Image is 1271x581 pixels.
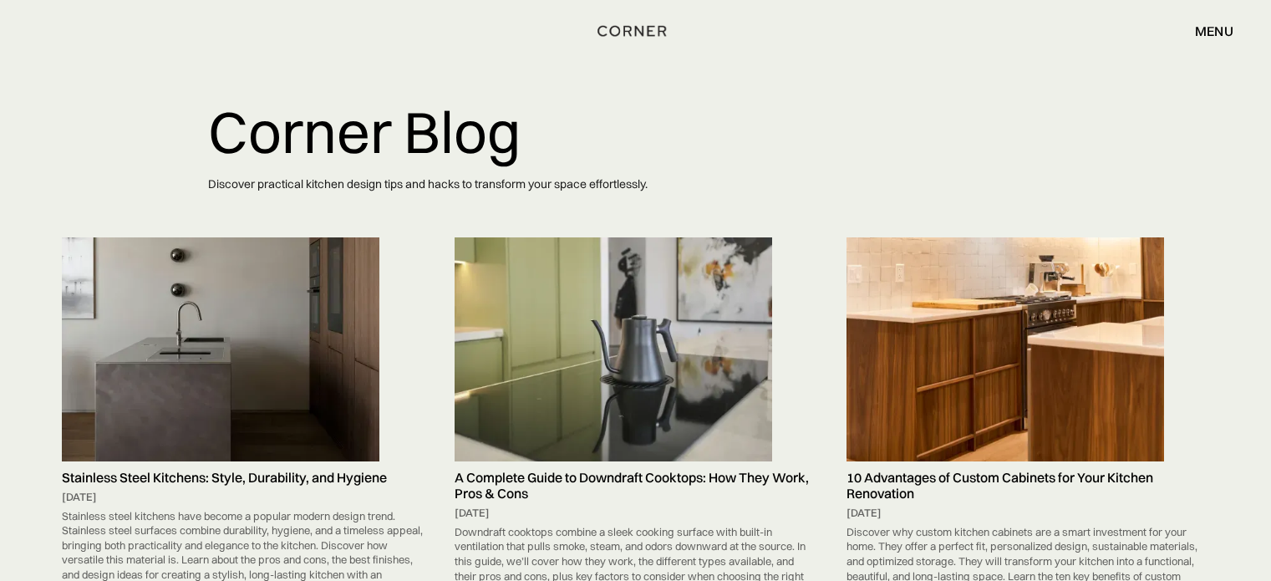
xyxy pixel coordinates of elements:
[592,20,679,42] a: home
[846,506,1209,521] div: [DATE]
[62,490,425,505] div: [DATE]
[455,470,817,502] h5: A Complete Guide to Downdraft Cooktops: How They Work, Pros & Cons
[455,506,817,521] div: [DATE]
[208,164,1064,205] p: Discover practical kitchen design tips and hacks to transform your space effortlessly.
[1195,24,1233,38] div: menu
[62,470,425,486] h5: Stainless Steel Kitchens: Style, Durability, and Hygiene
[208,100,1064,164] h1: Corner Blog
[1178,17,1233,45] div: menu
[846,470,1209,502] h5: 10 Advantages of Custom Cabinets for Your Kitchen Renovation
